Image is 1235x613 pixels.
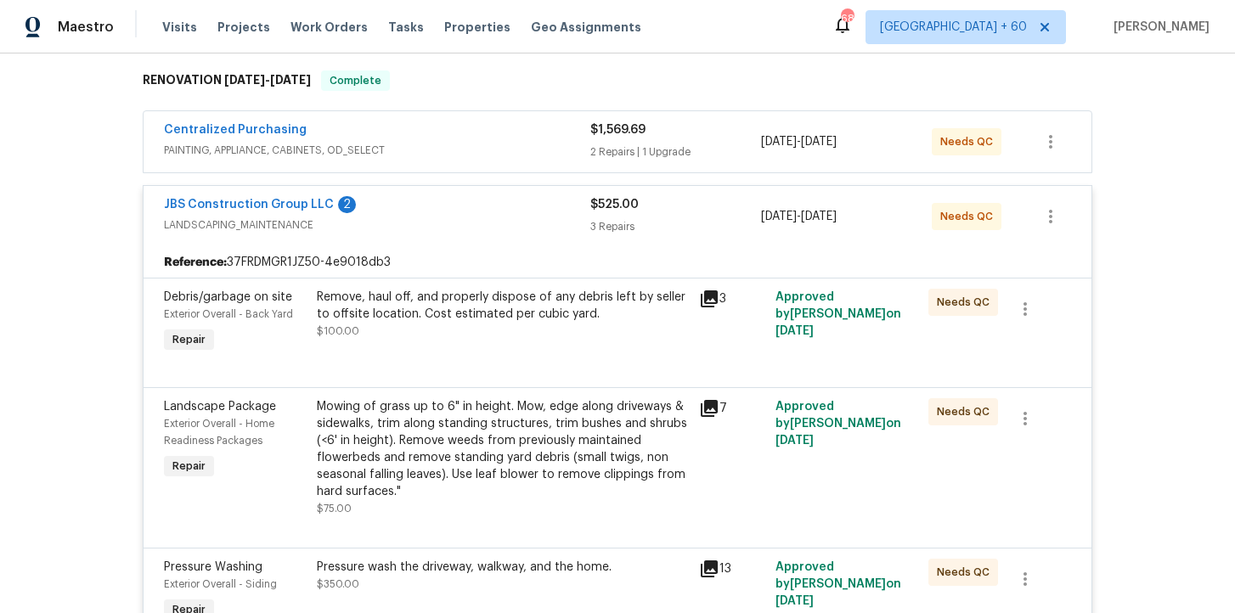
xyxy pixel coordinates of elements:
[58,19,114,36] span: Maestro
[775,435,814,447] span: [DATE]
[270,74,311,86] span: [DATE]
[224,74,311,86] span: -
[164,561,262,573] span: Pressure Washing
[164,291,292,303] span: Debris/garbage on site
[317,326,359,336] span: $100.00
[144,247,1091,278] div: 37FRDMGR1JZ50-4e9018db3
[590,124,646,136] span: $1,569.69
[338,196,356,213] div: 2
[164,401,276,413] span: Landscape Package
[775,401,901,447] span: Approved by [PERSON_NAME] on
[164,124,307,136] a: Centralized Purchasing
[761,133,837,150] span: -
[164,199,334,211] a: JBS Construction Group LLC
[937,564,996,581] span: Needs QC
[761,211,797,222] span: [DATE]
[138,53,1097,108] div: RENOVATION [DATE]-[DATE]Complete
[937,403,996,420] span: Needs QC
[164,254,227,271] b: Reference:
[317,289,689,323] div: Remove, haul off, and properly dispose of any debris left by seller to offsite location. Cost est...
[317,398,689,500] div: Mowing of grass up to 6" in height. Mow, edge along driveways & sidewalks, trim along standing st...
[590,199,639,211] span: $525.00
[761,136,797,148] span: [DATE]
[699,559,765,579] div: 13
[761,208,837,225] span: -
[217,19,270,36] span: Projects
[775,325,814,337] span: [DATE]
[164,217,590,233] span: LANDSCAPING_MAINTENANCE
[590,218,761,235] div: 3 Repairs
[388,21,424,33] span: Tasks
[166,458,212,475] span: Repair
[162,19,197,36] span: Visits
[937,294,996,311] span: Needs QC
[1107,19,1210,36] span: [PERSON_NAME]
[699,398,765,419] div: 7
[775,595,814,607] span: [DATE]
[317,503,352,514] span: $75.00
[940,133,1000,150] span: Needs QC
[801,211,837,222] span: [DATE]
[164,142,590,159] span: PAINTING, APPLIANCE, CABINETS, OD_SELECT
[290,19,368,36] span: Work Orders
[841,10,853,27] div: 689
[164,579,277,589] span: Exterior Overall - Siding
[801,136,837,148] span: [DATE]
[224,74,265,86] span: [DATE]
[143,70,311,91] h6: RENOVATION
[164,309,293,319] span: Exterior Overall - Back Yard
[166,331,212,348] span: Repair
[775,561,901,607] span: Approved by [PERSON_NAME] on
[590,143,761,160] div: 2 Repairs | 1 Upgrade
[317,559,689,576] div: Pressure wash the driveway, walkway, and the home.
[531,19,641,36] span: Geo Assignments
[775,291,901,337] span: Approved by [PERSON_NAME] on
[444,19,510,36] span: Properties
[323,72,388,89] span: Complete
[940,208,1000,225] span: Needs QC
[699,289,765,309] div: 3
[164,419,274,446] span: Exterior Overall - Home Readiness Packages
[317,579,359,589] span: $350.00
[880,19,1027,36] span: [GEOGRAPHIC_DATA] + 60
